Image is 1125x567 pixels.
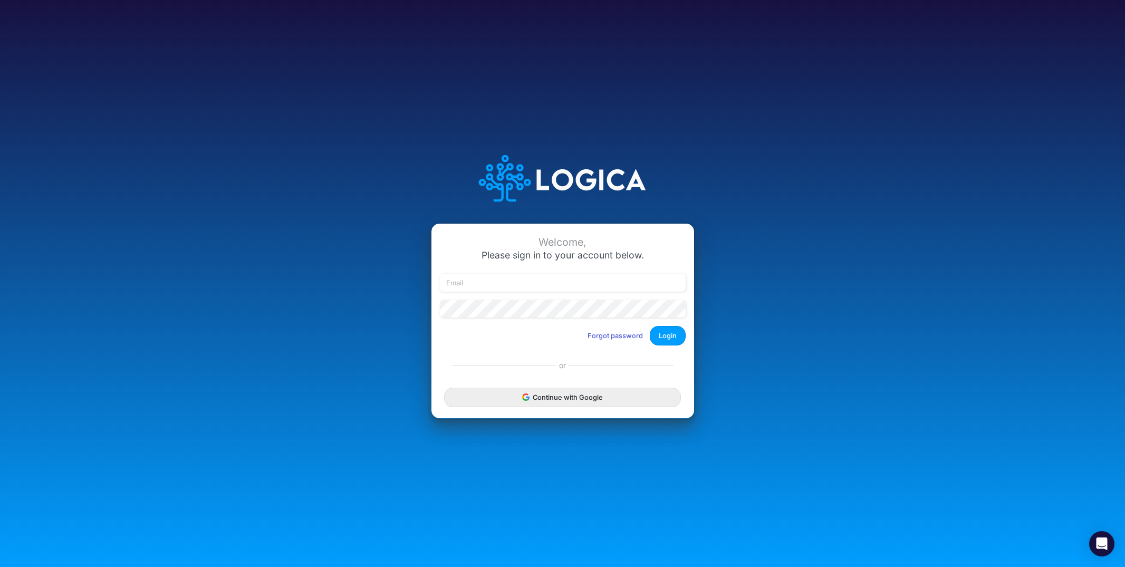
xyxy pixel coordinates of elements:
[650,326,686,345] button: Login
[482,249,644,261] span: Please sign in to your account below.
[440,274,686,292] input: Email
[1089,531,1114,556] div: Open Intercom Messenger
[581,327,650,344] button: Forgot password
[444,388,680,407] button: Continue with Google
[440,236,686,248] div: Welcome,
